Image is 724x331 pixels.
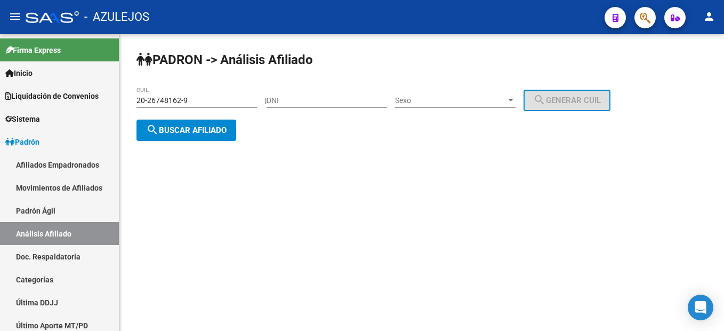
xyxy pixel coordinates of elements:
[146,123,159,136] mat-icon: search
[688,295,713,320] div: Open Intercom Messenger
[703,10,715,23] mat-icon: person
[84,5,149,29] span: - AZULEJOS
[136,52,313,67] strong: PADRON -> Análisis Afiliado
[533,93,546,106] mat-icon: search
[136,120,236,141] button: Buscar afiliado
[5,113,40,125] span: Sistema
[524,90,610,111] button: Generar CUIL
[5,67,33,79] span: Inicio
[9,10,21,23] mat-icon: menu
[5,90,99,102] span: Liquidación de Convenios
[146,125,227,135] span: Buscar afiliado
[533,96,601,105] span: Generar CUIL
[265,96,618,105] div: |
[395,96,506,105] span: Sexo
[5,136,39,148] span: Padrón
[5,44,61,56] span: Firma Express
